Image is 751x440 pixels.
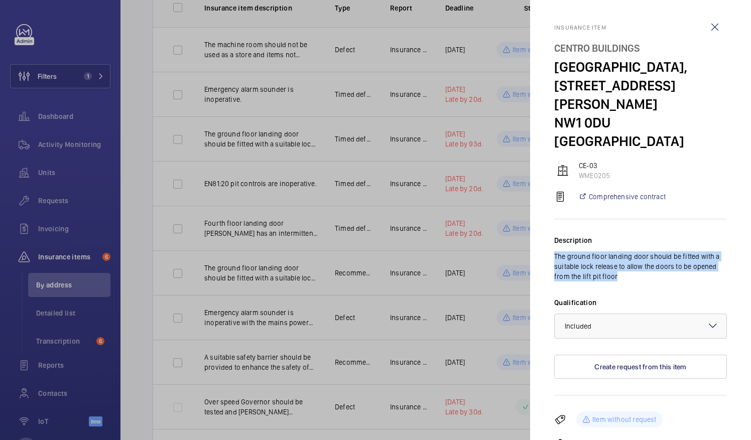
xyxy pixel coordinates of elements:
[554,39,727,151] h4: [GEOGRAPHIC_DATA], [STREET_ADDRESS][PERSON_NAME] NW1 0DU [GEOGRAPHIC_DATA]
[554,298,727,308] label: Qualification
[554,39,727,58] div: Centro Buildings
[554,24,727,31] p: Insurance item
[554,235,727,245] div: Description
[592,414,657,424] p: Item without request
[554,251,727,281] p: The ground floor landing door should be fitted with a suitable lock release to allow the doors to...
[565,322,591,330] span: Included
[557,165,569,177] img: elevator.svg
[579,171,727,181] p: WME0205
[554,355,727,379] button: Create request from this item
[579,161,727,171] p: CE-03
[578,192,666,202] a: Comprehensive contract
